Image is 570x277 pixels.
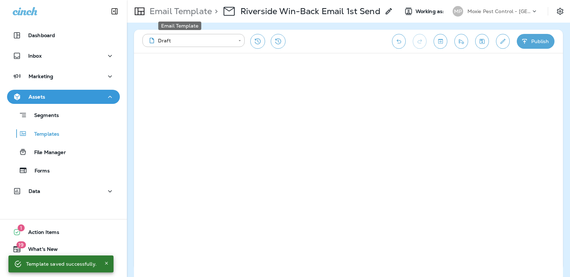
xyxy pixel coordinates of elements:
[434,34,447,49] button: Toggle preview
[7,69,120,83] button: Marketing
[105,4,124,18] button: Collapse Sidebar
[29,94,45,100] p: Assets
[7,126,120,141] button: Templates
[21,246,58,255] span: What's New
[212,6,218,17] p: >
[7,163,120,178] button: Forms
[496,34,510,49] button: Edit details
[102,259,111,267] button: Close
[26,258,97,270] div: Template saved successfully.
[7,242,120,256] button: 19What's New
[475,34,489,49] button: Save
[27,112,59,119] p: Segments
[7,145,120,159] button: File Manager
[271,34,286,49] button: View Changelog
[27,168,50,175] p: Forms
[454,34,468,49] button: Send test email
[29,73,53,79] p: Marketing
[7,90,120,104] button: Assets
[27,131,59,138] p: Templates
[18,224,25,231] span: 1
[517,34,554,49] button: Publish
[392,34,406,49] button: Undo
[21,229,59,238] span: Action Items
[7,184,120,198] button: Data
[250,34,265,49] button: Restore from previous version
[28,33,55,38] p: Dashboard
[7,49,120,63] button: Inbox
[7,225,120,239] button: 1Action Items
[240,6,380,17] p: Riverside Win-Back Email 1st Send
[147,37,233,44] div: Draft
[7,259,120,273] button: Support
[467,8,531,14] p: Moxie Pest Control - [GEOGRAPHIC_DATA]
[554,5,566,18] button: Settings
[453,6,463,17] div: MP
[7,107,120,123] button: Segments
[158,22,201,30] div: Email Template
[28,53,42,59] p: Inbox
[16,241,26,248] span: 19
[416,8,446,14] span: Working as:
[27,149,66,156] p: File Manager
[29,188,41,194] p: Data
[147,6,212,17] p: Email Template
[7,28,120,42] button: Dashboard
